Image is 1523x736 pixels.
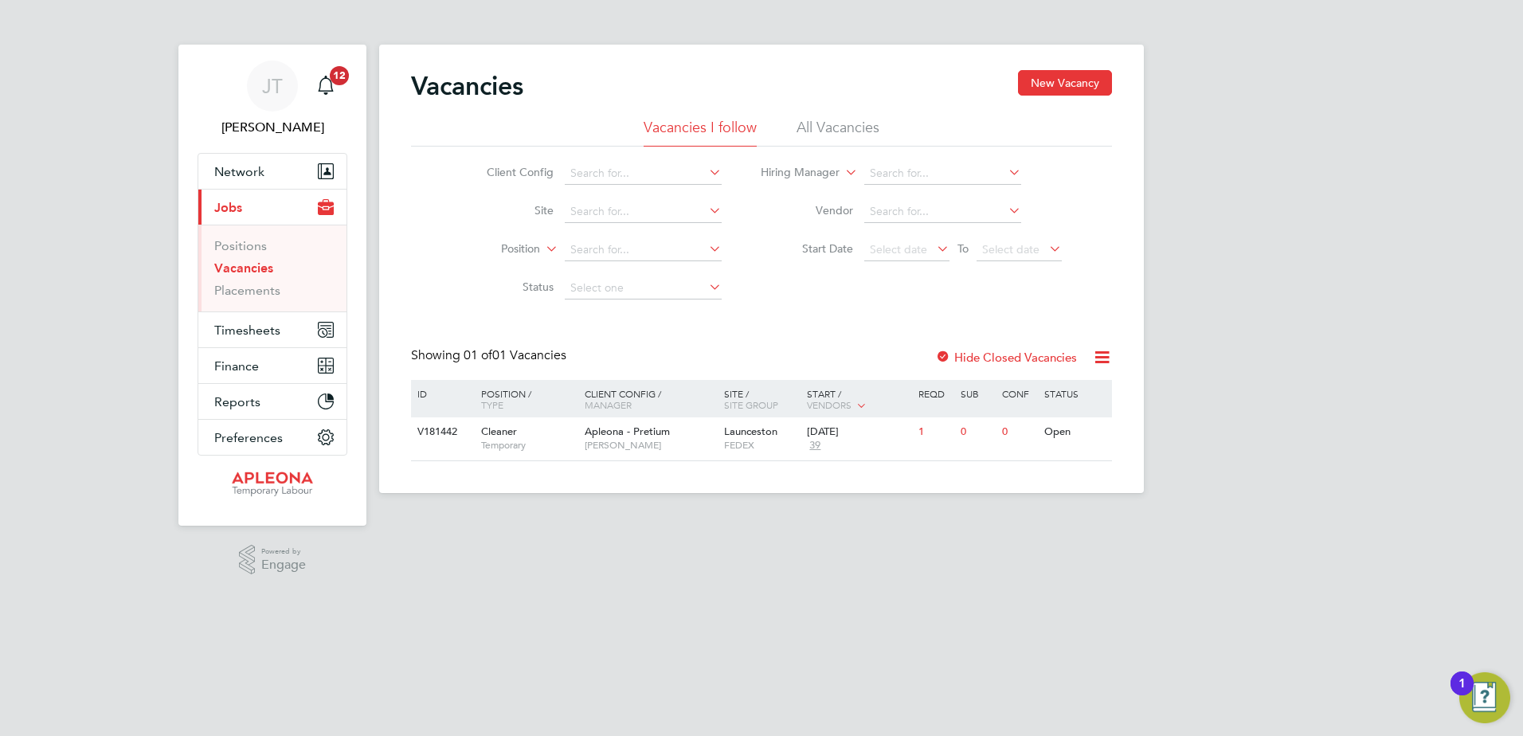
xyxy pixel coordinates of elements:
[914,380,956,407] div: Reqd
[1040,417,1110,447] div: Open
[411,347,570,364] div: Showing
[462,203,554,217] label: Site
[198,190,346,225] button: Jobs
[411,70,523,102] h2: Vacancies
[261,558,306,572] span: Engage
[585,439,716,452] span: [PERSON_NAME]
[178,45,366,526] nav: Main navigation
[998,417,1039,447] div: 0
[198,61,347,137] a: JT[PERSON_NAME]
[1459,672,1510,723] button: Open Resource Center, 1 new notification
[914,417,956,447] div: 1
[198,118,347,137] span: Julie Tante
[585,398,632,411] span: Manager
[957,380,998,407] div: Sub
[998,380,1039,407] div: Conf
[748,165,840,181] label: Hiring Manager
[462,165,554,179] label: Client Config
[565,239,722,261] input: Search for...
[864,201,1021,223] input: Search for...
[214,283,280,298] a: Placements
[214,358,259,374] span: Finance
[581,380,720,418] div: Client Config /
[413,380,469,407] div: ID
[1458,683,1466,704] div: 1
[870,242,927,256] span: Select date
[262,76,283,96] span: JT
[239,545,307,575] a: Powered byEngage
[481,425,517,438] span: Cleaner
[198,225,346,311] div: Jobs
[198,420,346,455] button: Preferences
[761,241,853,256] label: Start Date
[807,425,910,439] div: [DATE]
[330,66,349,85] span: 12
[481,439,577,452] span: Temporary
[214,260,273,276] a: Vacancies
[807,439,823,452] span: 39
[198,348,346,383] button: Finance
[310,61,342,112] a: 12
[803,380,914,420] div: Start /
[413,417,469,447] div: V181442
[761,203,853,217] label: Vendor
[1018,70,1112,96] button: New Vacancy
[724,398,778,411] span: Site Group
[214,323,280,338] span: Timesheets
[957,417,998,447] div: 0
[198,154,346,189] button: Network
[565,162,722,185] input: Search for...
[214,238,267,253] a: Positions
[953,238,973,259] span: To
[481,398,503,411] span: Type
[565,201,722,223] input: Search for...
[198,384,346,419] button: Reports
[214,394,260,409] span: Reports
[214,200,242,215] span: Jobs
[232,472,313,497] img: apleona-logo-retina.png
[464,347,492,363] span: 01 of
[214,430,283,445] span: Preferences
[864,162,1021,185] input: Search for...
[807,398,852,411] span: Vendors
[464,347,566,363] span: 01 Vacancies
[214,164,264,179] span: Network
[448,241,540,257] label: Position
[720,380,804,418] div: Site /
[935,350,1077,365] label: Hide Closed Vacancies
[982,242,1039,256] span: Select date
[462,280,554,294] label: Status
[198,472,347,497] a: Go to home page
[198,312,346,347] button: Timesheets
[565,277,722,299] input: Select one
[1040,380,1110,407] div: Status
[724,425,777,438] span: Launceston
[797,118,879,147] li: All Vacancies
[261,545,306,558] span: Powered by
[644,118,757,147] li: Vacancies I follow
[585,425,670,438] span: Apleona - Pretium
[724,439,800,452] span: FEDEX
[469,380,581,418] div: Position /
